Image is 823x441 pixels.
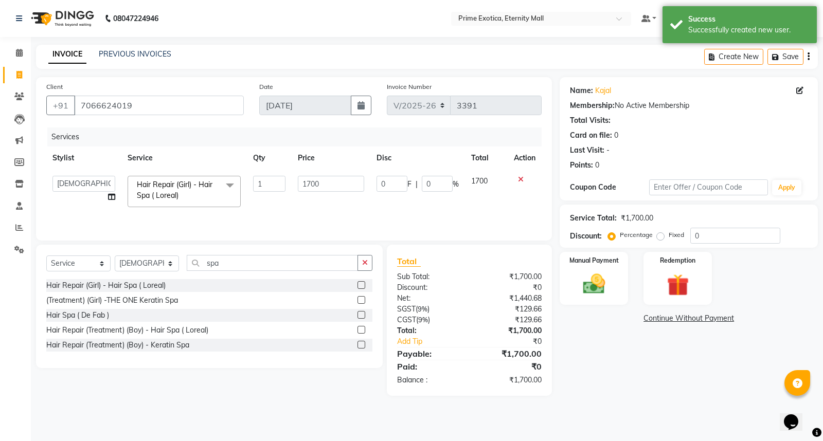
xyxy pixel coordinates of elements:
div: Card on file: [570,130,612,141]
div: ₹0 [470,360,550,373]
img: _gift.svg [660,271,696,299]
div: Hair Repair (Treatment) (Boy) - Hair Spa ( Loreal) [46,325,208,336]
button: +91 [46,96,75,115]
label: Client [46,82,63,91]
b: 08047224946 [113,4,158,33]
div: ₹0 [483,336,550,347]
img: logo [26,4,97,33]
span: Total [397,256,421,267]
div: Discount: [389,282,470,293]
span: Hair Repair (Girl) - Hair Spa ( Loreal) [137,180,212,200]
img: _cash.svg [576,271,612,297]
th: Price [292,146,370,170]
div: Total Visits: [570,115,611,126]
span: 1700 [471,176,488,186]
div: ₹0 [470,282,550,293]
label: Fixed [669,230,684,240]
label: Invoice Number [387,82,432,91]
button: Apply [772,180,801,195]
div: ₹1,700.00 [470,375,550,385]
div: Services [47,127,549,146]
div: Balance : [389,375,470,385]
div: Coupon Code [570,182,649,193]
input: Search by Name/Mobile/Email/Code [74,96,244,115]
span: 9% [418,305,427,313]
a: Continue Without Payment [562,313,816,324]
button: Create New [704,49,763,65]
div: Name: [570,85,593,96]
th: Service [121,146,247,170]
th: Qty [247,146,292,170]
label: Date [259,82,273,91]
div: ₹1,700.00 [470,325,550,336]
th: Action [508,146,542,170]
a: x [178,191,183,200]
label: Manual Payment [569,256,619,265]
div: Last Visit: [570,145,604,156]
a: INVOICE [48,45,86,64]
div: Discount: [570,231,602,242]
div: ( ) [389,315,470,325]
div: Payable: [389,347,470,360]
div: Total: [389,325,470,336]
div: Sub Total: [389,271,470,282]
th: Total [465,146,508,170]
div: ₹1,700.00 [621,213,653,224]
div: ₹1,440.68 [470,293,550,304]
label: Redemption [660,256,695,265]
div: ₹129.66 [470,315,550,325]
span: | [416,179,418,190]
th: Disc [370,146,465,170]
iframe: chat widget [780,400,813,431]
label: Percentage [620,230,653,240]
div: ₹1,700.00 [470,271,550,282]
input: Search or Scan [187,255,358,271]
span: F [407,179,411,190]
span: 9% [418,316,428,324]
div: Membership: [570,100,615,111]
div: No Active Membership [570,100,808,111]
div: 0 [595,160,599,171]
a: PREVIOUS INVOICES [99,49,171,59]
div: 0 [614,130,618,141]
div: Net: [389,293,470,304]
div: Service Total: [570,213,617,224]
a: Kajal [595,85,611,96]
div: - [606,145,610,156]
div: Hair Repair (Girl) - Hair Spa ( Loreal) [46,280,166,291]
input: Enter Offer / Coupon Code [649,179,768,195]
div: Hair Spa ( De Fab ) [46,310,109,321]
div: ₹1,700.00 [470,347,550,360]
span: CGST [397,315,416,324]
div: Hair Repair (Treatment) (Boy) - Keratin Spa [46,340,189,351]
div: Paid: [389,360,470,373]
span: % [453,179,459,190]
span: SGST [397,304,416,314]
button: Save [767,49,803,65]
div: Points: [570,160,593,171]
th: Stylist [46,146,121,170]
div: (Treatment) (Girl) -THE ONE Keratin Spa [46,295,178,306]
div: Success [688,14,809,25]
div: ( ) [389,304,470,315]
a: Add Tip [389,336,483,347]
div: ₹129.66 [470,304,550,315]
div: Successfully created new user. [688,25,809,35]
